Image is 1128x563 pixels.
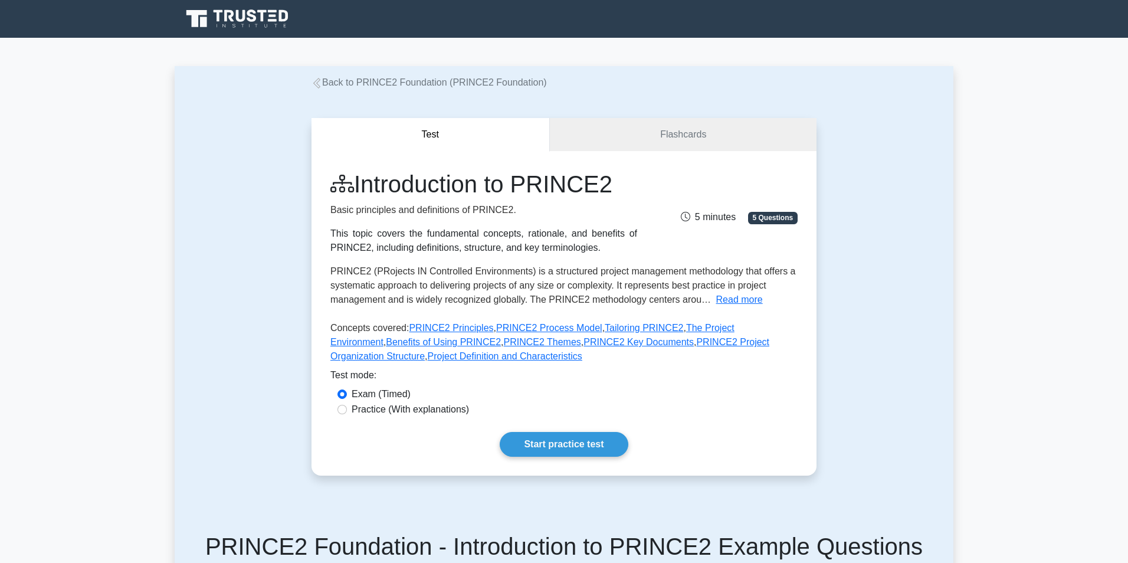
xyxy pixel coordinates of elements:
span: 5 Questions [748,212,798,224]
span: 5 minutes [681,212,736,222]
a: Project Definition and Characteristics [428,351,582,361]
p: Basic principles and definitions of PRINCE2. [330,203,637,217]
a: Start practice test [500,432,628,457]
label: Practice (With explanations) [352,402,469,417]
div: Test mode: [330,368,798,387]
a: PRINCE2 Process Model [496,323,602,333]
a: PRINCE2 Key Documents [583,337,694,347]
p: Concepts covered: , , , , , , , , [330,321,798,368]
a: PRINCE2 Principles [409,323,493,333]
button: Read more [716,293,763,307]
div: This topic covers the fundamental concepts, rationale, and benefits of PRINCE2, including definit... [330,227,637,255]
a: Tailoring PRINCE2 [605,323,683,333]
button: Test [311,118,550,152]
label: Exam (Timed) [352,387,411,401]
span: PRINCE2 (PRojects IN Controlled Environments) is a structured project management methodology that... [330,266,796,305]
a: Back to PRINCE2 Foundation (PRINCE2 Foundation) [311,77,547,87]
a: Benefits of Using PRINCE2 [386,337,501,347]
a: Flashcards [550,118,817,152]
a: PRINCE2 Themes [503,337,581,347]
h1: Introduction to PRINCE2 [330,170,637,198]
a: The Project Environment [330,323,734,347]
h5: PRINCE2 Foundation - Introduction to PRINCE2 Example Questions [189,532,939,561]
